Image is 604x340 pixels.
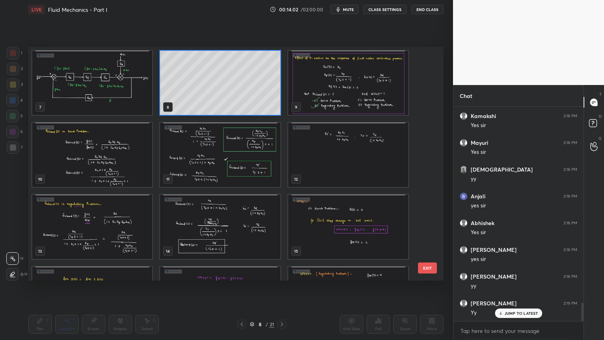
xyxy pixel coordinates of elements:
[460,299,468,307] img: default.png
[418,262,437,273] button: EXIT
[160,267,280,331] img: 17597399611C1L6G.pdf
[598,135,602,141] p: G
[471,166,533,173] h6: [DEMOGRAPHIC_DATA]
[411,5,444,14] button: End Class
[563,274,577,279] div: 2:18 PM
[6,126,23,138] div: 6
[288,123,408,187] img: 17597399611C1L6G.pdf
[599,113,602,119] p: D
[563,248,577,252] div: 2:18 PM
[471,113,496,120] h6: Kamakshi
[563,167,577,172] div: 2:18 PM
[453,107,584,321] div: grid
[563,114,577,118] div: 2:18 PM
[330,5,359,14] button: mute
[471,139,488,146] h6: Mayuri
[471,246,517,253] h6: [PERSON_NAME]
[32,123,152,187] img: 17597399611C1L6G.pdf
[20,273,24,276] img: shiftIcon.72a6c929.svg
[460,273,468,281] img: default.png
[256,322,264,327] div: 8
[24,272,27,276] p: H
[460,192,468,200] img: 46e10ec064de4646ae159c20d01b5fcf.54700888_3
[471,309,577,317] div: Yy
[460,112,468,120] img: default.png
[471,255,577,263] div: yes sir
[288,195,408,259] img: 17597399611C1L6G.pdf
[28,5,45,14] div: LIVE
[288,51,408,115] img: 17597399611C1L6G.pdf
[460,166,468,174] img: c772d19bf0a24d8ab269d7bcbd89392b.jpg
[32,51,152,115] img: 17597399611C1L6G.pdf
[460,246,468,254] img: default.png
[269,321,274,328] div: 21
[471,122,577,129] div: Yes sir
[32,195,152,259] img: 17597399611C1L6G.pdf
[460,139,468,147] img: default.png
[505,311,538,316] p: JUMP TO LATEST
[599,91,602,97] p: T
[160,123,280,187] img: 17597399611C1L6G.pdf
[7,141,23,154] div: 7
[453,85,479,106] p: Chat
[265,322,268,327] div: /
[7,47,22,59] div: 1
[363,5,407,14] button: CLASS SETTINGS
[32,267,152,331] img: 17597399611C1L6G.pdf
[160,195,280,259] img: 17597399611C1L6G.pdf
[471,300,517,307] h6: [PERSON_NAME]
[471,202,577,210] div: yes sir
[288,267,408,331] img: 17597399611C1L6G.pdf
[343,7,354,12] span: mute
[7,78,23,91] div: 3
[6,94,23,107] div: 4
[471,148,577,156] div: Yes sir
[6,110,23,122] div: 5
[48,6,107,13] h4: Fluid Mechanics - Part I
[7,63,23,75] div: 2
[471,273,517,280] h6: [PERSON_NAME]
[460,219,468,227] img: default.png
[28,47,430,281] div: grid
[471,175,577,183] div: yy
[563,221,577,225] div: 2:18 PM
[471,193,486,200] h6: Anjali
[471,229,577,237] div: Yes sir
[20,257,23,261] p: H
[563,140,577,145] div: 2:18 PM
[563,194,577,199] div: 2:18 PM
[563,301,577,306] div: 2:19 PM
[471,282,577,290] div: yy
[471,220,494,227] h6: Abhishek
